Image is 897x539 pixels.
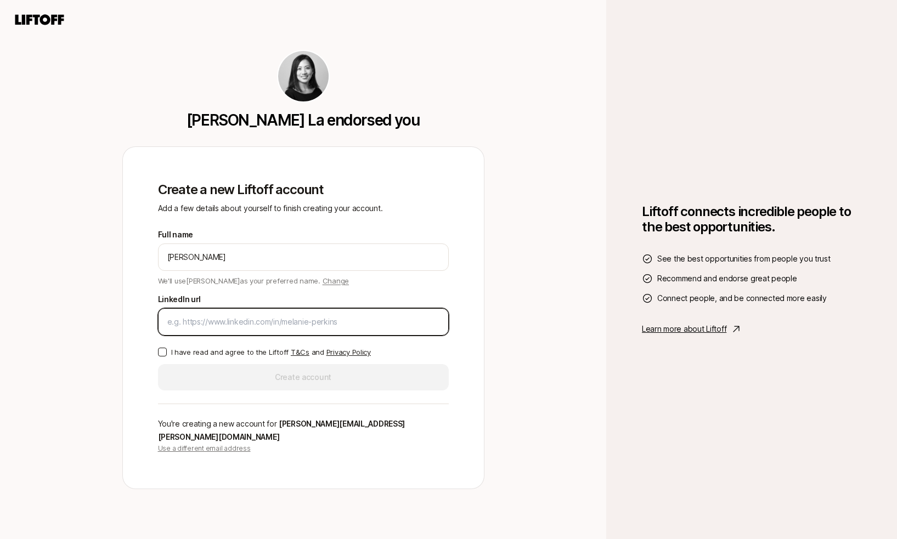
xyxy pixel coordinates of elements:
[167,315,439,328] input: e.g. https://www.linkedin.com/in/melanie-perkins
[158,419,405,441] span: [PERSON_NAME][EMAIL_ADDRESS][PERSON_NAME][DOMAIN_NAME]
[158,182,449,197] p: Create a new Liftoff account
[326,348,371,356] a: Privacy Policy
[642,204,861,235] h1: Liftoff connects incredible people to the best opportunities.
[171,347,371,358] p: I have read and agree to the Liftoff and
[291,348,309,356] a: T&Cs
[187,111,420,129] p: [PERSON_NAME] La endorsed you
[657,292,827,305] span: Connect people, and be connected more easily
[657,272,797,285] span: Recommend and endorse great people
[642,322,861,336] a: Learn more about Liftoff
[158,417,449,444] p: You're creating a new account for
[158,273,349,286] p: We'll use [PERSON_NAME] as your preferred name.
[657,252,831,265] span: See the best opportunities from people you trust
[158,444,449,453] p: Use a different email address
[278,51,329,101] img: a6da1878_b95e_422e_bba6_ac01d30c5b5f.jpg
[167,251,439,264] input: e.g. Melanie Perkins
[323,276,349,285] span: Change
[158,228,193,241] label: Full name
[642,322,726,336] p: Learn more about Liftoff
[158,348,167,356] button: I have read and agree to the Liftoff T&Cs and Privacy Policy
[158,293,201,306] label: LinkedIn url
[158,202,449,215] p: Add a few details about yourself to finish creating your account.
